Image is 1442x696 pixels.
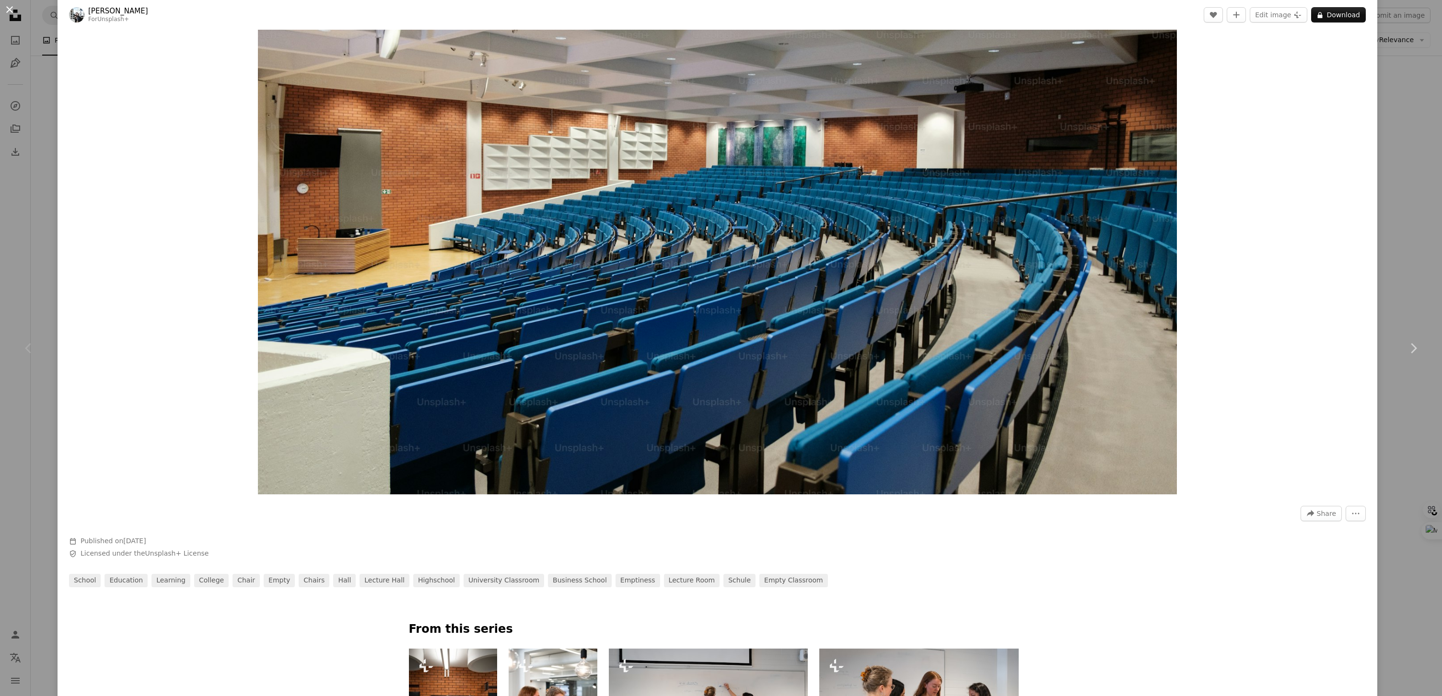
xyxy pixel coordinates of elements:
button: Edit image [1250,7,1307,23]
a: lecture room [664,574,720,587]
a: lecture hall [360,574,409,587]
a: hall [333,574,356,587]
a: empty classroom [759,574,828,587]
span: Licensed under the [81,549,209,559]
a: education [105,574,148,587]
p: From this series [409,622,1026,637]
a: Next [1384,302,1442,394]
button: Like [1204,7,1223,23]
span: Published on [81,537,146,545]
button: Download [1311,7,1366,23]
a: Unsplash+ [97,16,129,23]
a: school [69,574,101,587]
div: For [88,16,148,23]
a: learning [151,574,190,587]
img: Go to Kübra Arslaner's profile [69,7,84,23]
span: Share [1317,506,1336,521]
a: [PERSON_NAME] [88,6,148,16]
a: schule [723,574,756,587]
a: chairs [299,574,329,587]
a: emptiness [616,574,660,587]
a: chair [233,574,260,587]
a: business school [548,574,612,587]
button: Share this image [1301,506,1342,521]
a: college [194,574,229,587]
button: More Actions [1346,506,1366,521]
button: Add to Collection [1227,7,1246,23]
a: Unsplash+ License [145,549,209,557]
time: April 11, 2023 at 5:32:25 AM CDT [123,537,146,545]
a: highschool [413,574,460,587]
a: university classroom [464,574,544,587]
a: empty [264,574,295,587]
